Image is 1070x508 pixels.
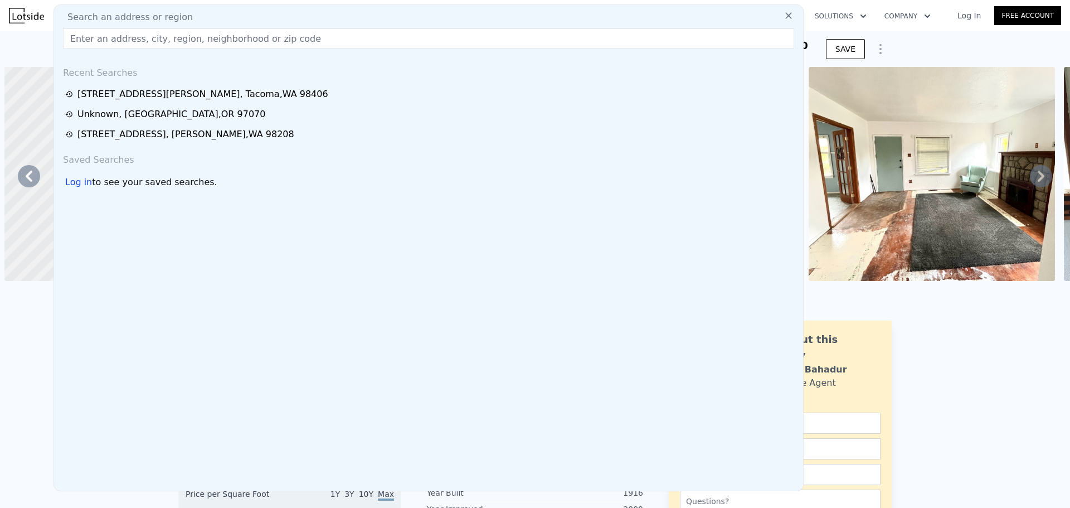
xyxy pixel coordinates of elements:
a: [STREET_ADDRESS][PERSON_NAME], Tacoma,WA 98406 [65,88,795,101]
div: [STREET_ADDRESS][PERSON_NAME] , Tacoma , WA 98406 [77,88,328,101]
span: Max [378,490,394,501]
a: Free Account [994,6,1061,25]
button: Company [876,6,940,26]
span: Search an address or region [59,11,193,24]
span: 3Y [344,490,354,499]
button: SAVE [826,39,865,59]
a: [STREET_ADDRESS], [PERSON_NAME],WA 98208 [65,128,795,141]
div: Recent Searches [59,57,799,84]
span: 10Y [359,490,373,499]
a: Log In [944,10,994,21]
div: Year Built [427,487,535,499]
div: Siddhant Bahadur [756,363,847,376]
img: Lotside [9,8,44,23]
div: Saved Searches [59,144,799,171]
button: Solutions [806,6,876,26]
div: Unknown , [GEOGRAPHIC_DATA] , OR 97070 [77,108,265,121]
img: Sale: 123459571 Parcel: 101193337 [809,67,1055,281]
div: Log in [65,176,92,189]
span: 1Y [330,490,340,499]
div: [STREET_ADDRESS] , [PERSON_NAME] , WA 98208 [77,128,294,141]
button: Show Options [869,38,892,60]
a: Unknown, [GEOGRAPHIC_DATA],OR 97070 [65,108,795,121]
span: to see your saved searches. [92,176,217,189]
div: Ask about this property [756,332,881,363]
div: 1916 [535,487,643,499]
div: Price per Square Foot [186,488,290,506]
input: Enter an address, city, region, neighborhood or zip code [63,28,794,49]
